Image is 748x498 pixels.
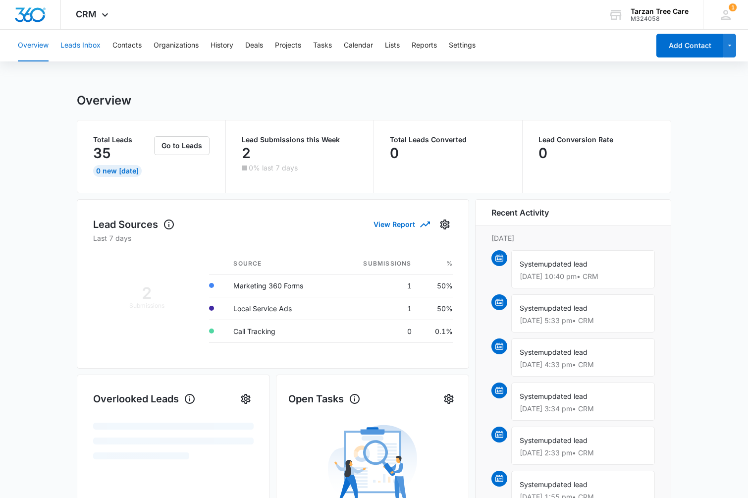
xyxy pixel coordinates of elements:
[544,480,588,489] span: updated lead
[538,136,655,143] p: Lead Conversion Rate
[60,30,101,61] button: Leads Inbox
[336,253,419,275] th: Submissions
[437,217,453,232] button: Settings
[275,30,301,61] button: Projects
[420,297,453,320] td: 50%
[336,297,419,320] td: 1
[385,30,400,61] button: Lists
[656,34,723,57] button: Add Contact
[520,392,544,400] span: System
[225,274,336,297] td: Marketing 360 Forms
[77,93,131,108] h1: Overview
[390,145,399,161] p: 0
[93,233,453,243] p: Last 7 days
[93,136,152,143] p: Total Leads
[544,260,588,268] span: updated lead
[374,216,429,233] button: View Report
[112,30,142,61] button: Contacts
[390,136,506,143] p: Total Leads Converted
[336,320,419,342] td: 0
[154,30,199,61] button: Organizations
[520,260,544,268] span: System
[288,391,361,406] h1: Open Tasks
[729,3,737,11] span: 1
[242,136,358,143] p: Lead Submissions this Week
[336,274,419,297] td: 1
[93,165,142,177] div: 0 New [DATE]
[520,317,646,324] p: [DATE] 5:33 pm • CRM
[93,391,196,406] h1: Overlooked Leads
[344,30,373,61] button: Calendar
[18,30,49,61] button: Overview
[491,233,655,243] p: [DATE]
[154,136,210,155] button: Go to Leads
[249,165,298,171] p: 0% last 7 days
[225,297,336,320] td: Local Service Ads
[520,348,544,356] span: System
[412,30,437,61] button: Reports
[313,30,332,61] button: Tasks
[520,436,544,444] span: System
[520,304,544,312] span: System
[729,3,737,11] div: notifications count
[520,273,646,280] p: [DATE] 10:40 pm • CRM
[441,391,457,407] button: Settings
[245,30,263,61] button: Deals
[538,145,547,161] p: 0
[420,274,453,297] td: 50%
[520,361,646,368] p: [DATE] 4:33 pm • CRM
[93,217,175,232] h1: Lead Sources
[491,207,549,219] h6: Recent Activity
[449,30,476,61] button: Settings
[631,7,689,15] div: account name
[93,145,111,161] p: 35
[520,449,646,456] p: [DATE] 2:33 pm • CRM
[544,436,588,444] span: updated lead
[242,145,251,161] p: 2
[544,348,588,356] span: updated lead
[76,9,97,19] span: CRM
[154,141,210,150] a: Go to Leads
[520,480,544,489] span: System
[544,392,588,400] span: updated lead
[631,15,689,22] div: account id
[225,320,336,342] td: Call Tracking
[238,391,254,407] button: Settings
[420,253,453,275] th: %
[420,320,453,342] td: 0.1%
[225,253,336,275] th: Source
[544,304,588,312] span: updated lead
[520,405,646,412] p: [DATE] 3:34 pm • CRM
[211,30,233,61] button: History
